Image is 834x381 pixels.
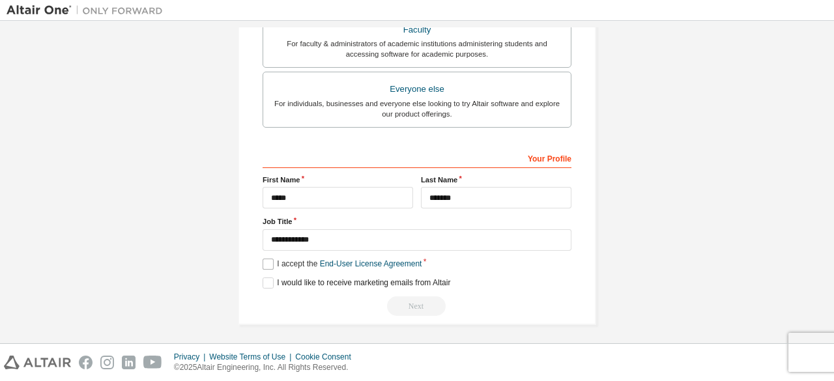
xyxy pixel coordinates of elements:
[209,352,295,362] div: Website Terms of Use
[143,356,162,369] img: youtube.svg
[421,175,571,185] label: Last Name
[263,147,571,168] div: Your Profile
[4,356,71,369] img: altair_logo.svg
[263,175,413,185] label: First Name
[263,296,571,316] div: Email already exists
[271,98,563,119] div: For individuals, businesses and everyone else looking to try Altair software and explore our prod...
[263,216,571,227] label: Job Title
[271,21,563,39] div: Faculty
[174,352,209,362] div: Privacy
[79,356,93,369] img: facebook.svg
[100,356,114,369] img: instagram.svg
[320,259,422,268] a: End-User License Agreement
[263,277,450,289] label: I would like to receive marketing emails from Altair
[271,80,563,98] div: Everyone else
[271,38,563,59] div: For faculty & administrators of academic institutions administering students and accessing softwa...
[295,352,358,362] div: Cookie Consent
[7,4,169,17] img: Altair One
[122,356,136,369] img: linkedin.svg
[174,362,359,373] p: © 2025 Altair Engineering, Inc. All Rights Reserved.
[263,259,422,270] label: I accept the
